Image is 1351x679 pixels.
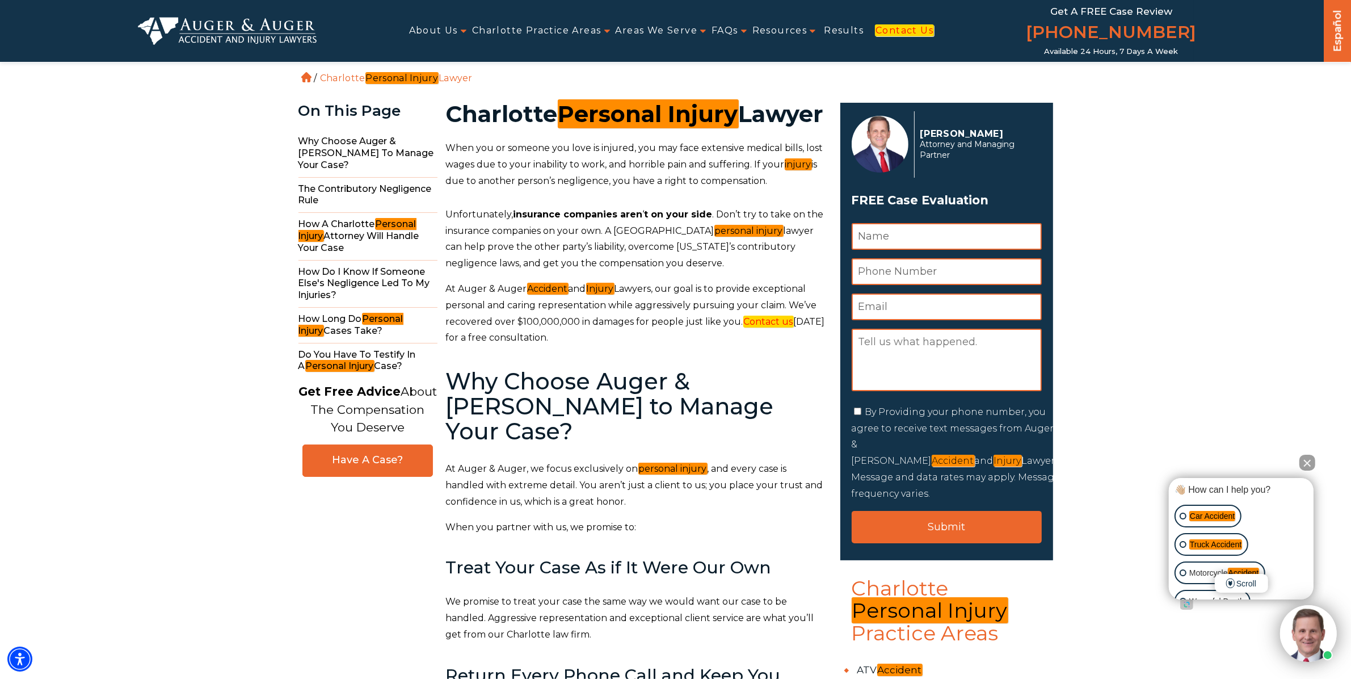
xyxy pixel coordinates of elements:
[932,455,975,467] em: Accident
[298,313,403,337] em: Personal Injury
[714,225,784,237] em: personal injury
[1189,594,1244,609] p: Wrongful Death
[1180,600,1193,610] a: Open intaker chat
[852,223,1042,250] input: Name
[409,18,458,44] a: About Us
[1280,605,1337,662] img: Intaker widget Avatar
[824,18,864,44] a: Results
[875,24,934,36] em: Contact Us
[920,128,1036,139] p: [PERSON_NAME]
[298,103,437,119] div: On This Page
[852,190,1042,211] h3: FREE Case Evaluation
[301,72,312,82] a: Home
[1299,455,1315,471] button: Close Intaker Chat Widget
[840,577,1053,656] h4: Charlotte
[645,209,713,220] strong: t on your side
[852,116,908,173] img: Herbert Auger
[527,283,569,295] em: Accident
[1045,47,1179,56] span: Available 24 Hours, 7 Days a Week
[920,139,1036,161] span: Attorney and Managing Partner
[298,130,437,177] span: Why Choose Auger & [PERSON_NAME] to Manage Your Case?
[298,308,437,343] span: How Long do Cases Take?
[1228,568,1260,578] em: Accident
[446,207,827,272] p: Unfortunately, ‘ . Don’t try to take on the insurance companies on your own. A [GEOGRAPHIC_DATA] ...
[1189,511,1235,521] em: Car Accident
[472,18,601,44] a: Charlotte Practice Areas
[138,17,317,44] img: Auger & Auger Accident and Injury Lawyers Logo
[586,283,615,295] em: Injury
[446,369,827,444] h2: Why Choose Auger & [PERSON_NAME] to Manage Your Case?
[852,511,1042,543] input: Submit
[446,140,827,189] p: When you or someone you love is injured, you may face extensive medical bills, lost wages due to ...
[638,463,708,475] em: personal injury
[857,661,923,679] span: ATV
[616,18,698,44] a: Areas We Serve
[314,454,421,467] span: Have A Case?
[298,261,437,308] span: How do I Know if Someone Else's Negligence Led to My Injuries?
[712,18,738,44] a: FAQs
[298,343,437,379] span: Do You Have to Testify in a Case?
[446,594,827,643] p: We promise to treat your case the same way we would want our case to be handled. Aggressive repre...
[1189,566,1259,580] p: Motorcycle
[302,445,433,477] a: Have A Case?
[875,18,934,44] a: Contact Us
[298,383,437,437] p: About The Compensation You Deserve
[1050,6,1172,17] span: Get a FREE Case Review
[785,158,812,170] em: injury
[852,621,999,646] span: Practice Areas
[446,519,827,536] p: When you partner with us, we promise to:
[852,294,1042,320] input: Email
[1215,574,1268,593] span: Scroll
[852,597,1008,623] em: Personal Injury
[446,281,827,346] p: At Auger & Auger and Lawyers, our goal is to provide exceptional personal and caring representati...
[1026,20,1197,47] a: [PHONE_NUMBER]
[1189,539,1242,550] em: Truck Accident
[446,558,827,577] h3: Treat Your Case As if It Were Our Own
[994,455,1022,467] em: Injury
[1172,484,1311,496] div: 👋🏼 How can I help you?
[298,218,416,242] em: Personal Injury
[877,664,923,676] em: Accident
[514,209,643,220] strong: insurance companies aren
[305,360,374,372] em: Personal Injury
[365,72,439,84] em: Personal Injury
[743,316,794,328] em: Contact us
[852,406,1062,499] label: By Providing your phone number, you agree to receive text messages from Auger & [PERSON_NAME] and...
[446,461,827,510] p: At Auger & Auger, we focus exclusively on , and every case is handled with extreme detail. You ar...
[558,99,739,128] em: Personal Injury
[298,384,401,399] strong: Get Free Advice
[446,103,827,125] h1: Charlotte Lawyer
[298,178,437,213] span: The Contributory Negligence Rule
[752,18,807,44] a: Resources
[298,213,437,260] span: How a Charlotte Attorney Will Handle Your Case
[7,647,32,672] div: Accessibility Menu
[317,73,475,83] li: Charlotte Lawyer
[852,258,1042,285] input: Phone Number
